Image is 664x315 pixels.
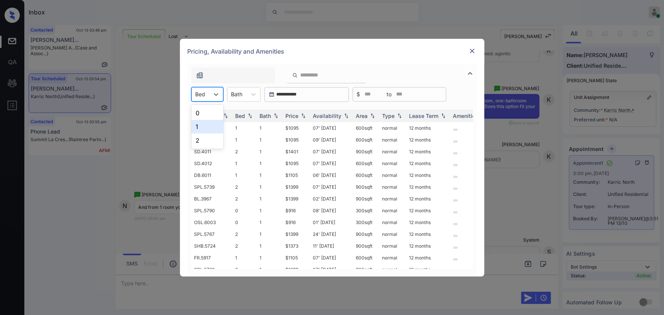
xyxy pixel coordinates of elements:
[379,157,406,169] td: normal
[406,264,450,275] td: 12 months
[310,193,353,205] td: 02' [DATE]
[299,113,307,118] img: sorting
[406,146,450,157] td: 12 months
[191,106,223,120] div: 0
[232,240,257,252] td: 2
[191,181,232,193] td: SPL.5739
[406,169,450,181] td: 12 months
[283,146,310,157] td: $1401
[232,169,257,181] td: 1
[310,252,353,264] td: 07' [DATE]
[357,90,360,99] span: $
[246,113,254,118] img: sorting
[369,113,376,118] img: sorting
[310,216,353,228] td: 01' [DATE]
[379,240,406,252] td: normal
[257,181,283,193] td: 1
[396,113,403,118] img: sorting
[353,252,379,264] td: 600 sqft
[353,264,379,275] td: 900 sqft
[191,169,232,181] td: DB.6011
[379,146,406,157] td: normal
[286,113,299,119] div: Price
[283,169,310,181] td: $1105
[292,72,298,79] img: icon-zuma
[236,113,245,119] div: Bed
[222,113,229,118] img: sorting
[191,264,232,275] td: SPL.5738
[257,146,283,157] td: 1
[387,90,392,99] span: to
[283,122,310,134] td: $1095
[353,216,379,228] td: 300 sqft
[310,264,353,275] td: 07' [DATE]
[310,205,353,216] td: 08' [DATE]
[191,193,232,205] td: BL.3967
[310,181,353,193] td: 07' [DATE]
[191,240,232,252] td: SHB.5724
[406,240,450,252] td: 12 months
[257,134,283,146] td: 1
[257,169,283,181] td: 1
[310,122,353,134] td: 07' [DATE]
[257,264,283,275] td: 1
[310,240,353,252] td: 11' [DATE]
[406,216,450,228] td: 12 months
[283,240,310,252] td: $1373
[382,113,395,119] div: Type
[272,113,280,118] img: sorting
[379,122,406,134] td: normal
[379,228,406,240] td: normal
[310,169,353,181] td: 06' [DATE]
[191,228,232,240] td: SPL.5767
[232,134,257,146] td: 1
[283,216,310,228] td: $916
[191,157,232,169] td: SD.4012
[283,157,310,169] td: $1095
[180,39,484,64] div: Pricing, Availability and Amenities
[191,216,232,228] td: OSL.6003
[232,157,257,169] td: 1
[232,181,257,193] td: 2
[353,228,379,240] td: 900 sqft
[232,146,257,157] td: 2
[257,240,283,252] td: 1
[353,240,379,252] td: 900 sqft
[353,134,379,146] td: 600 sqft
[439,113,447,118] img: sorting
[283,193,310,205] td: $1399
[406,181,450,193] td: 12 months
[310,228,353,240] td: 24' [DATE]
[353,122,379,134] td: 600 sqft
[191,205,232,216] td: SPL.5790
[257,252,283,264] td: 1
[260,113,271,119] div: Bath
[232,216,257,228] td: 0
[257,228,283,240] td: 1
[196,72,204,79] img: icon-zuma
[406,252,450,264] td: 12 months
[353,146,379,157] td: 900 sqft
[406,193,450,205] td: 12 months
[283,264,310,275] td: $1399
[379,193,406,205] td: normal
[379,169,406,181] td: normal
[313,113,342,119] div: Availability
[283,228,310,240] td: $1399
[379,252,406,264] td: normal
[353,157,379,169] td: 600 sqft
[283,252,310,264] td: $1105
[406,122,450,134] td: 12 months
[356,113,368,119] div: Area
[406,157,450,169] td: 12 months
[257,157,283,169] td: 1
[453,113,479,119] div: Amenities
[257,122,283,134] td: 1
[379,205,406,216] td: normal
[310,134,353,146] td: 09' [DATE]
[232,228,257,240] td: 2
[379,134,406,146] td: normal
[232,264,257,275] td: 2
[342,113,350,118] img: sorting
[379,181,406,193] td: normal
